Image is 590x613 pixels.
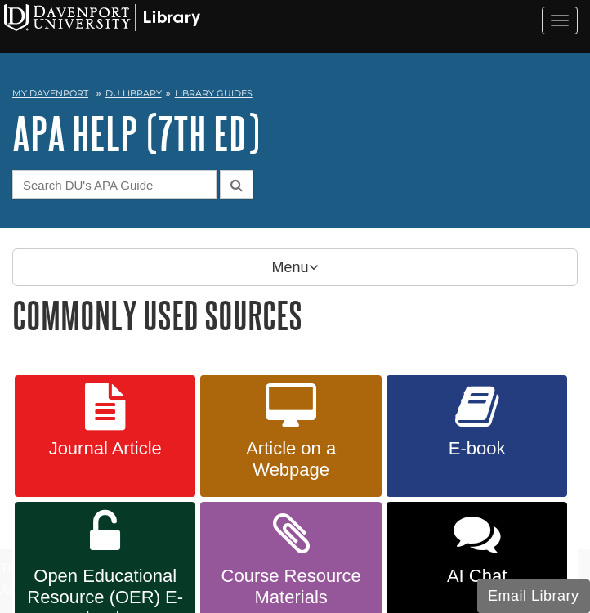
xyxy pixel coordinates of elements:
[4,4,200,31] img: Davenport University Logo
[105,87,162,99] a: DU Library
[12,248,578,286] p: Menu
[212,438,369,481] span: Article on a Webpage
[200,375,381,498] a: Article on a Webpage
[175,87,253,99] a: Library Guides
[15,375,195,498] a: Journal Article
[399,438,555,459] span: E-book
[12,87,88,101] a: My Davenport
[27,438,183,459] span: Journal Article
[12,294,578,336] h1: Commonly Used Sources
[387,375,567,498] a: E-book
[12,170,217,199] input: Search DU's APA Guide
[477,579,590,613] button: Email Library
[212,566,369,608] span: Course Resource Materials
[12,108,260,159] a: APA Help (7th Ed)
[399,566,555,587] span: AI Chat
